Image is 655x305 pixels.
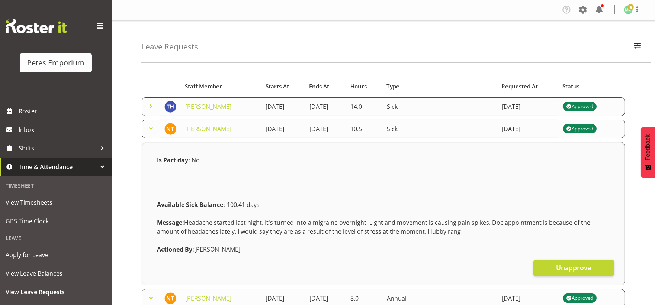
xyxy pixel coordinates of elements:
[624,5,633,14] img: melissa-cowen2635.jpg
[2,178,110,193] div: Timesheet
[185,294,231,302] a: [PERSON_NAME]
[152,214,614,240] div: Headache started last night. It's turned into a migraine overnight. Light and movement is causing...
[382,120,497,138] td: Sick
[6,268,106,279] span: View Leave Balances
[157,201,225,209] strong: Available Sick Balance:
[382,97,497,116] td: Sick
[502,82,538,91] span: Requested At
[6,249,106,260] span: Apply for Leave
[6,19,67,33] img: Rosterit website logo
[185,82,222,91] span: Staff Member
[261,97,305,116] td: [DATE]
[266,82,289,91] span: Starts At
[164,292,176,304] img: nicole-thomson8388.jpg
[185,103,231,111] a: [PERSON_NAME]
[566,102,593,111] div: Approved
[497,97,558,116] td: [DATE]
[562,82,579,91] span: Status
[157,245,194,253] strong: Actioned By:
[152,240,614,258] div: [PERSON_NAME]
[27,57,84,68] div: Petes Emporium
[2,193,110,212] a: View Timesheets
[6,286,106,298] span: View Leave Requests
[164,101,176,113] img: teresa-hawkins9867.jpg
[641,127,655,178] button: Feedback - Show survey
[19,106,108,117] span: Roster
[566,294,593,303] div: Approved
[386,82,399,91] span: Type
[566,124,593,133] div: Approved
[497,120,558,138] td: [DATE]
[157,156,190,164] strong: Is Part day:
[346,120,382,138] td: 10.5
[305,120,346,138] td: [DATE]
[19,143,97,154] span: Shifts
[2,246,110,264] a: Apply for Leave
[157,218,184,227] strong: Message:
[350,82,367,91] span: Hours
[556,263,591,272] span: Unapprove
[19,124,108,135] span: Inbox
[305,97,346,116] td: [DATE]
[6,197,106,208] span: View Timesheets
[2,283,110,301] a: View Leave Requests
[2,212,110,230] a: GPS Time Clock
[2,230,110,246] div: Leave
[645,134,651,160] span: Feedback
[6,215,106,227] span: GPS Time Clock
[164,123,176,135] img: nicole-thomson8388.jpg
[141,42,198,51] h4: Leave Requests
[533,260,614,276] button: Unapprove
[309,82,329,91] span: Ends At
[185,125,231,133] a: [PERSON_NAME]
[630,39,645,55] button: Filter Employees
[192,156,200,164] span: No
[19,161,97,172] span: Time & Attendance
[152,196,614,214] div: -100.41 days
[2,264,110,283] a: View Leave Balances
[346,97,382,116] td: 14.0
[261,120,305,138] td: [DATE]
